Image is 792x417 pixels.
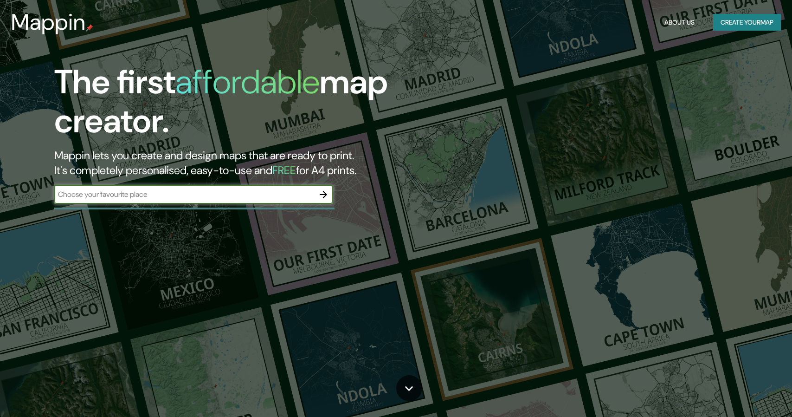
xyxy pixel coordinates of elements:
button: About Us [661,14,698,31]
img: mappin-pin [86,24,93,32]
button: Create yourmap [713,14,781,31]
h1: The first map creator. [54,63,451,148]
input: Choose your favourite place [54,189,314,200]
h1: affordable [175,60,320,104]
h2: Mappin lets you create and design maps that are ready to print. It's completely personalised, eas... [54,148,451,178]
h5: FREE [272,163,296,177]
h3: Mappin [11,9,86,35]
